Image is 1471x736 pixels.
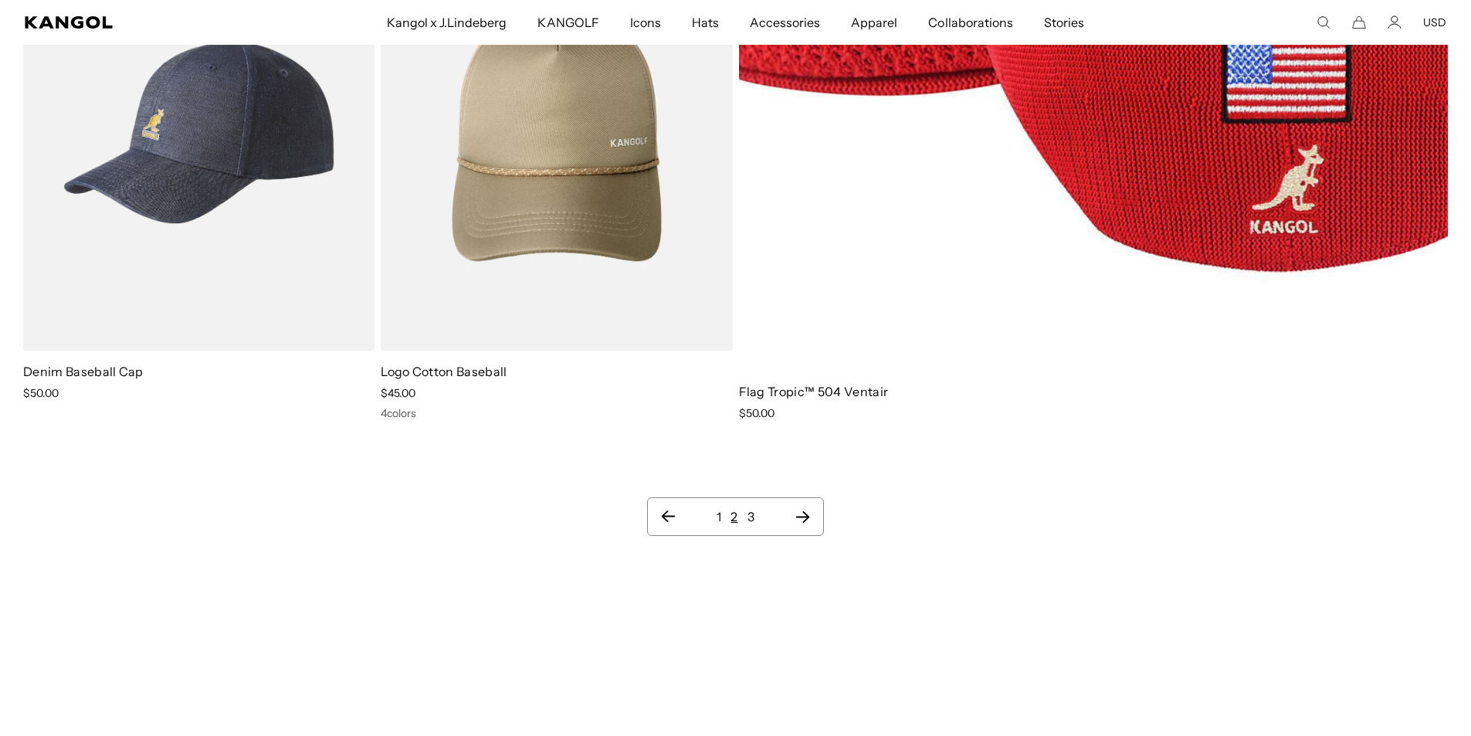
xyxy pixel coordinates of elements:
[23,386,59,400] span: $50.00
[381,364,507,379] a: Logo Cotton Baseball
[795,509,811,524] a: Next page
[1317,15,1330,29] summary: Search here
[381,406,732,420] div: 4 colors
[381,386,415,400] span: $45.00
[739,384,889,399] a: Flag Tropic™ 504 Ventair
[23,364,144,379] a: Denim Baseball Cap
[660,509,676,524] a: Previous page
[730,509,737,524] a: 2 page
[1352,15,1366,29] button: Cart
[747,509,754,524] a: 3 page
[739,406,774,420] span: $50.00
[647,497,823,536] nav: Pagination
[717,509,721,524] a: 1 page
[1423,15,1446,29] button: USD
[1388,15,1402,29] a: Account
[25,16,256,29] a: Kangol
